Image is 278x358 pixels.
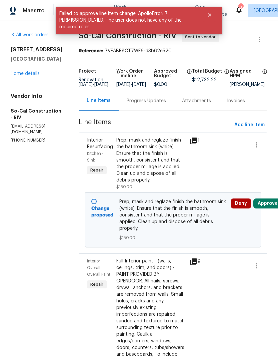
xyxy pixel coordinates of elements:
span: Interior Resurfacing [87,138,113,149]
span: $150.00 [116,185,132,189]
span: The total cost of line items that have been proposed by Opendoor. This sum includes line items th... [224,69,229,78]
div: Progress Updates [127,98,166,104]
span: $12,732.22 [192,78,217,82]
span: The hpm assigned to this work order. [262,69,267,82]
h5: [GEOGRAPHIC_DATA] [11,56,63,62]
span: Kitchen - Sink [87,152,104,162]
span: Line Items [79,119,232,131]
span: $150.00 [119,234,227,241]
div: 1 [190,137,200,145]
span: $0.00 [154,82,167,87]
h5: So-Cal Construction - RIV [11,108,63,121]
span: The total cost of line items that have been approved by both Opendoor and the Trade Partner. This... [187,69,192,82]
button: Close [199,8,221,22]
span: Interior Overall - Overall Paint [87,259,110,276]
button: Deny [231,198,251,208]
span: Geo Assignments [195,4,227,17]
span: Maestro [23,7,45,14]
span: Work Orders [114,4,131,17]
span: [DATE] [132,82,146,87]
div: 7VEABR8CT7WF6-d3b62e520 [79,48,267,54]
button: Add line item [232,119,267,131]
span: [DATE] [94,82,108,87]
h2: [STREET_ADDRESS] [11,46,63,53]
span: Sent to vendor [185,34,218,40]
span: So-Cal Construction - RIV [79,32,176,40]
h5: Approved Budget [154,69,184,78]
span: Add line item [234,121,265,129]
div: Invoices [227,98,245,104]
span: Failed to approve line item change: ApolloError: 7 PERMISSION_DENIED: The user does not have any ... [56,7,199,34]
p: [PHONE_NUMBER] [11,138,63,143]
h5: Project [79,69,96,74]
div: Prep, mask and reglaze finish the bathroom sink (white). Ensure that the finish is smooth, consis... [116,137,186,183]
span: Prep, mask and reglaze finish the bathroom sink (white). Ensure that the finish is smooth, consis... [119,198,227,232]
div: [PERSON_NAME] [230,82,267,87]
p: [EMAIL_ADDRESS][DOMAIN_NAME] [11,124,63,135]
span: [DATE] [79,82,93,87]
span: Repair [88,281,106,288]
span: Renovation [79,78,108,87]
span: [DATE] [116,82,130,87]
b: Reference: [79,49,103,53]
a: Home details [11,71,40,76]
div: 9 [190,258,200,266]
b: Change proposed [91,206,113,217]
div: Attachments [182,98,211,104]
a: All work orders [11,33,49,37]
span: - [79,82,108,87]
h5: Total Budget [192,69,222,74]
div: Line Items [87,97,111,104]
span: - [116,82,146,87]
h5: Work Order Timeline [116,69,154,78]
span: Repair [88,167,106,174]
h5: Assigned HPM [230,69,260,78]
div: 8 [238,4,243,11]
h4: Vendor Info [11,93,63,100]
